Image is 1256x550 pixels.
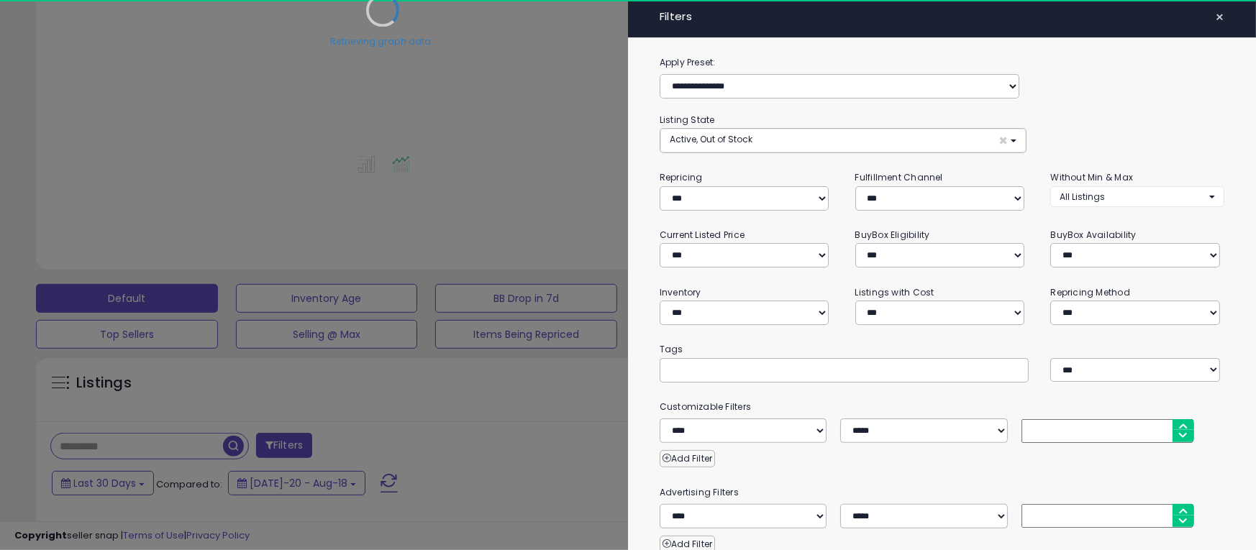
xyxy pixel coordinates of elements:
[649,55,1236,70] label: Apply Preset:
[660,129,1027,152] button: Active, Out of Stock ×
[660,286,701,298] small: Inventory
[1050,229,1136,241] small: BuyBox Availability
[855,171,943,183] small: Fulfillment Channel
[1050,186,1224,207] button: All Listings
[855,229,930,241] small: BuyBox Eligibility
[670,133,752,145] span: Active, Out of Stock
[1050,171,1133,183] small: Without Min & Max
[855,286,934,298] small: Listings with Cost
[649,399,1236,415] small: Customizable Filters
[660,229,745,241] small: Current Listed Price
[1060,191,1105,203] span: All Listings
[660,11,1225,23] h4: Filters
[1050,286,1130,298] small: Repricing Method
[660,450,715,467] button: Add Filter
[660,171,703,183] small: Repricing
[1209,7,1230,27] button: ×
[998,133,1008,148] span: ×
[1215,7,1224,27] span: ×
[649,342,1236,357] small: Tags
[649,485,1236,500] small: Advertising Filters
[330,35,435,48] div: Retrieving graph data..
